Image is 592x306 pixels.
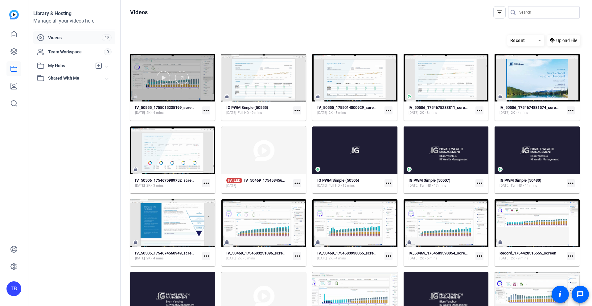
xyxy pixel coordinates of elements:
span: 2K - 4 mins [146,256,164,261]
span: Team Workspace [48,49,104,55]
div: Library & Hosting [33,10,115,17]
span: [DATE] [499,183,509,188]
span: 2K - 4 mins [511,110,528,115]
button: Upload File [547,35,580,46]
strong: IV_50469_1754583938055_screen [317,251,378,255]
a: IV_50555_1755015235199_screen[DATE]2K - 4 mins [135,105,200,115]
span: 2K - 8 mins [420,110,437,115]
strong: IG PWM Simple (50506) [317,178,359,183]
span: 2K - 5 mins [329,110,346,115]
span: [DATE] [317,183,327,188]
img: blue-gradient.svg [9,10,19,19]
a: IG PWM Simple (50480)[DATE]Full HD - 14 mins [499,178,564,188]
strong: IG PWM Simple (50507) [409,178,450,183]
strong: IV_50469_1754584561681_screen [244,178,305,183]
span: [DATE] [135,256,145,261]
a: IG PWM Simple (50506)[DATE]Full HD - 15 mins [317,178,382,188]
a: IV_50505_1754674560949_screen[DATE]2K - 4 mins [135,251,200,261]
a: IV_50469_1754583251896_screen[DATE]2K - 5 mins [226,251,291,261]
span: 2K - 4 mins [146,110,164,115]
span: 49 [102,34,112,41]
span: 2K - 4 mins [329,256,346,261]
span: [DATE] [226,256,236,261]
span: 2K - 9 mins [511,256,528,261]
a: IV_50506_1754674881574_screen[DATE]2K - 4 mins [499,105,564,115]
mat-icon: more_horiz [202,179,210,187]
mat-icon: more_horiz [293,252,301,260]
strong: IV_50555_1755015235199_screen [135,105,196,110]
mat-icon: filter_list [496,9,503,16]
strong: IG PWM Simple (50555) [226,105,268,110]
mat-icon: more_horiz [475,252,483,260]
span: Shared With Me [48,75,105,81]
span: [DATE] [317,110,327,115]
strong: IV_50506_1754675233811_screen [409,105,469,110]
mat-icon: more_horiz [384,106,393,114]
span: Videos [48,35,102,41]
mat-icon: more_horiz [475,179,483,187]
mat-expansion-panel-header: My Hubs [33,60,115,72]
mat-icon: more_horiz [384,252,393,260]
span: Full HD - 15 mins [329,183,355,188]
span: Full HD - 17 mins [420,183,446,188]
span: Recent [510,38,525,43]
span: [DATE] [409,256,418,261]
a: FAILEDIV_50469_1754584561681_screen[DATE] [226,178,291,188]
a: IV_50506_1754675989752_screen[DATE]2K - 3 mins [135,178,200,188]
span: [DATE] [409,110,418,115]
strong: IV_50555_1755014800929_screen [317,105,378,110]
span: Full HD - 14 mins [511,183,537,188]
mat-expansion-panel-header: Shared With Me [33,72,115,84]
strong: IV_50469_1754583598054_screen [409,251,469,255]
mat-icon: more_horiz [293,106,301,114]
span: 0 [104,48,112,55]
span: [DATE] [135,110,145,115]
span: Upload File [556,37,577,44]
mat-icon: more_horiz [384,179,393,187]
span: Full HD - 9 mins [238,110,262,115]
mat-icon: message [577,291,584,298]
mat-icon: more_horiz [567,252,575,260]
span: [DATE] [409,183,418,188]
span: My Hubs [48,63,92,69]
span: [DATE] [226,184,236,188]
span: 2K - 3 mins [146,183,164,188]
mat-icon: more_horiz [567,179,575,187]
input: Search [519,9,575,16]
mat-icon: more_horiz [202,252,210,260]
div: TB [6,281,21,296]
span: [DATE] [226,110,236,115]
strong: Record_1754428515555_screen [499,251,556,255]
span: [DATE] [317,256,327,261]
a: IV_50506_1754675233811_screen[DATE]2K - 8 mins [409,105,473,115]
strong: IV_50505_1754674560949_screen [135,251,196,255]
span: [DATE] [135,183,145,188]
span: 2K - 5 mins [238,256,255,261]
strong: IV_50469_1754583251896_screen [226,251,287,255]
span: FAILED [226,178,242,183]
strong: IV_50506_1754675989752_screen [135,178,196,183]
strong: IV_50506_1754674881574_screen [499,105,560,110]
a: IG PWM Simple (50507)[DATE]Full HD - 17 mins [409,178,473,188]
h1: Videos [130,9,148,16]
mat-icon: accessibility [557,291,564,298]
span: 2K - 5 mins [420,256,437,261]
strong: IG PWM Simple (50480) [499,178,541,183]
mat-icon: more_horiz [293,179,301,187]
span: [DATE] [499,110,509,115]
mat-icon: more_horiz [567,106,575,114]
mat-icon: more_horiz [475,106,483,114]
span: [DATE] [499,256,509,261]
mat-icon: more_horiz [202,106,210,114]
a: IV_50469_1754583598054_screen[DATE]2K - 5 mins [409,251,473,261]
a: IG PWM Simple (50555)[DATE]Full HD - 9 mins [226,105,291,115]
a: IV_50555_1755014800929_screen[DATE]2K - 5 mins [317,105,382,115]
a: IV_50469_1754583938055_screen[DATE]2K - 4 mins [317,251,382,261]
a: Record_1754428515555_screen[DATE]2K - 9 mins [499,251,564,261]
div: Manage all your videos here [33,17,115,25]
